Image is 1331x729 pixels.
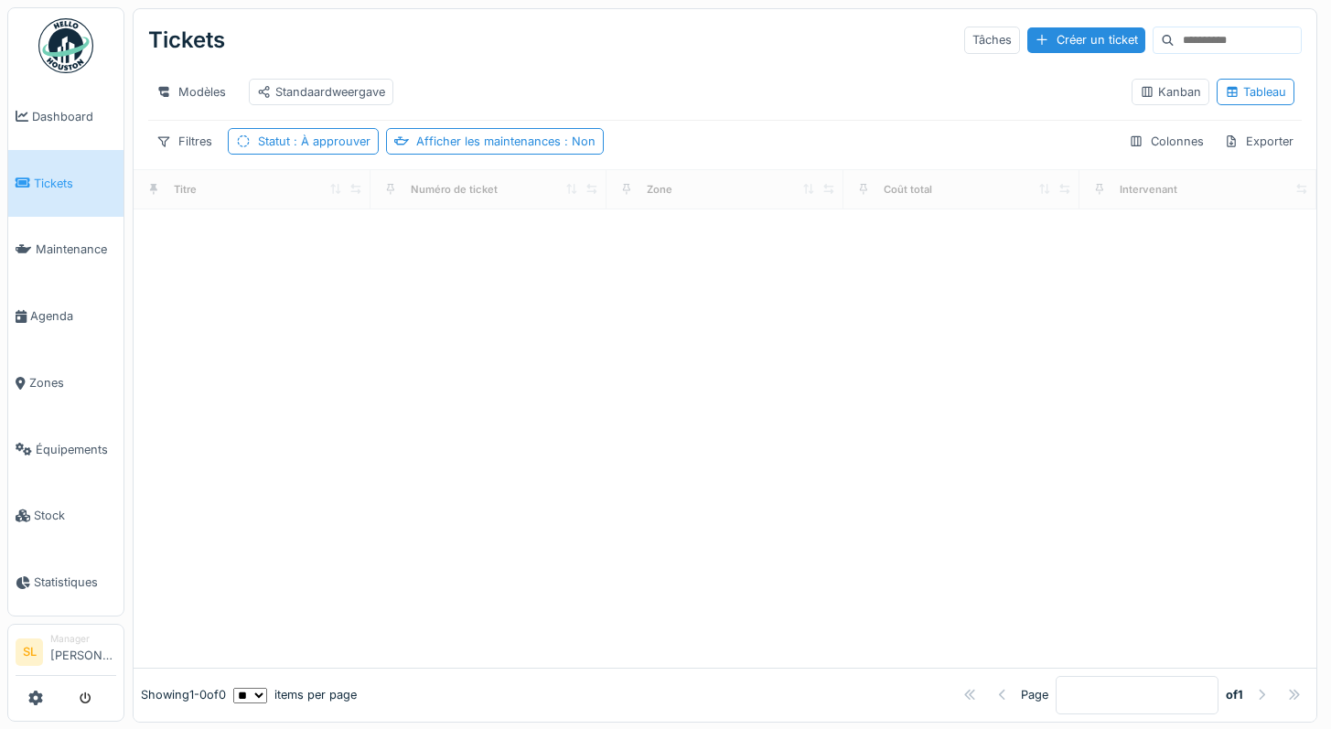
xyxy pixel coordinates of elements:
[8,549,123,616] a: Statistiques
[8,283,123,349] a: Agenda
[884,182,932,198] div: Coût total
[16,638,43,666] li: SL
[1120,182,1177,198] div: Intervenant
[233,686,357,703] div: items per page
[561,134,596,148] span: : Non
[258,133,370,150] div: Statut
[50,632,116,646] div: Manager
[148,79,234,105] div: Modèles
[1226,686,1243,703] strong: of 1
[174,182,197,198] div: Titre
[8,217,123,284] a: Maintenance
[1027,27,1145,52] div: Créer un ticket
[8,150,123,217] a: Tickets
[34,175,116,192] span: Tickets
[416,133,596,150] div: Afficher les maintenances
[30,307,116,325] span: Agenda
[148,128,220,155] div: Filtres
[647,182,672,198] div: Zone
[36,441,116,458] span: Équipements
[141,686,226,703] div: Showing 1 - 0 of 0
[34,507,116,524] span: Stock
[8,349,123,416] a: Zones
[38,18,93,73] img: Badge_color-CXgf-gQk.svg
[1140,83,1201,101] div: Kanban
[8,483,123,550] a: Stock
[34,574,116,591] span: Statistiques
[50,632,116,671] li: [PERSON_NAME]
[8,83,123,150] a: Dashboard
[1021,686,1048,703] div: Page
[257,83,385,101] div: Standaardweergave
[290,134,370,148] span: : À approuver
[8,416,123,483] a: Équipements
[36,241,116,258] span: Maintenance
[411,182,498,198] div: Numéro de ticket
[29,374,116,391] span: Zones
[1121,128,1212,155] div: Colonnes
[1225,83,1286,101] div: Tableau
[32,108,116,125] span: Dashboard
[964,27,1020,53] div: Tâches
[1216,128,1302,155] div: Exporter
[148,16,225,64] div: Tickets
[16,632,116,676] a: SL Manager[PERSON_NAME]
